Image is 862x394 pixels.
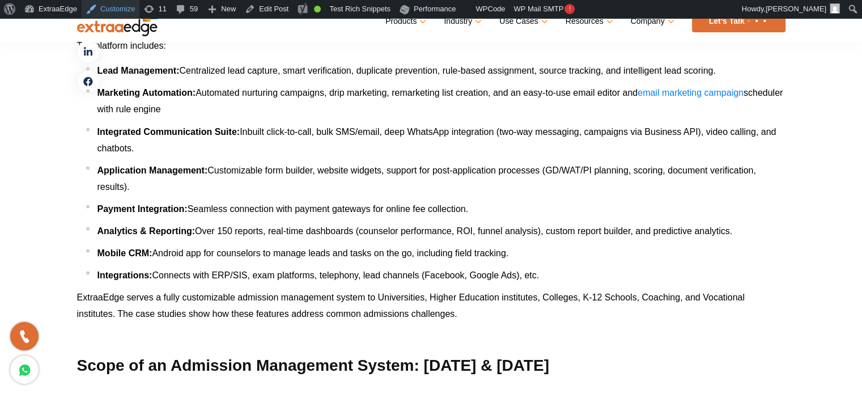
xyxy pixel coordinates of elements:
[499,13,545,29] a: Use Cases
[97,126,776,152] span: Inbuilt click-to-call, bulk SMS/email, deep WhatsApp integration (two-way messaging, campaigns vi...
[97,270,152,279] b: Integrations:
[385,13,424,29] a: Products
[97,66,180,75] b: Lead Management:
[97,165,756,191] span: Customizable form builder, website widgets, support for post-application processes (GD/WAT/PI pla...
[766,5,826,13] span: [PERSON_NAME]
[97,165,208,175] b: Application Management:
[77,355,785,375] h2: Scope of an Admission Management System: [DATE] & [DATE]
[152,248,508,257] span: Android app for counselors to manage leads and tasks on the go, including field tracking.
[97,126,240,136] b: Integrated Communication Suite:
[631,13,672,29] a: Company
[97,88,196,98] b: Marketing Automation:
[179,66,715,75] span: Centralized lead capture, smart verification, duplicate prevention, rule-based assignment, source...
[692,10,785,32] a: Let’s Talk
[188,204,468,213] span: Seamless connection with payment gateways for online fee collection.
[152,270,539,279] span: Connects with ERP/SIS, exam platforms, telephony, lead channels (Facebook, Google Ads), etc.
[97,204,188,213] b: Payment Integration:
[638,88,744,98] a: email marketing campaign
[97,226,195,235] b: Analytics & Reporting:
[195,226,732,235] span: Over 150 reports, real-time dashboards (counselor performance, ROI, funnel analysis), custom repo...
[564,4,575,14] span: !
[97,248,152,257] b: Mobile CRM:
[196,88,638,98] span: Automated nurturing campaigns, drip marketing, remarketing list creation, and an easy-to-use emai...
[566,13,611,29] a: Resources
[444,13,479,29] a: Industry
[77,70,100,93] a: facebook
[77,41,100,63] a: linkedin
[77,41,166,50] span: The platform includes:
[77,292,745,318] span: ExtraaEdge serves a fully customizable admission management system to Universities, Higher Educat...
